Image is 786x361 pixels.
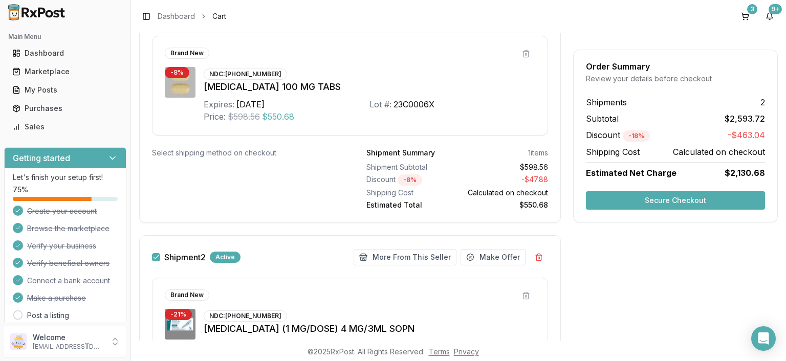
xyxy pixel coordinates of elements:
span: Shipments [586,96,627,108]
img: Invokana 100 MG TABS [165,67,195,98]
a: Dashboard [8,44,122,62]
div: - 8 % [398,174,422,186]
p: Welcome [33,332,104,343]
div: [DATE] [236,98,265,110]
div: Shipment Subtotal [366,162,453,172]
button: Purchases [4,100,126,117]
button: Secure Checkout [586,191,765,210]
div: Dashboard [12,48,118,58]
div: NDC: [PHONE_NUMBER] [204,69,287,80]
a: My Posts [8,81,122,99]
div: Shipping Cost [366,188,453,198]
span: 2 [760,96,765,108]
a: Post a listing [27,310,69,321]
div: Lot #: [369,98,391,110]
p: Let's finish your setup first! [13,172,118,183]
div: Select shipping method on checkout [152,148,334,158]
span: $550.68 [262,110,294,123]
span: Shipping Cost [586,146,640,158]
span: Make a purchase [27,293,86,303]
span: Cart [212,11,226,21]
img: User avatar [10,333,27,350]
div: [DATE] [236,340,265,352]
div: My Posts [12,85,118,95]
button: My Posts [4,82,126,98]
div: Open Intercom Messenger [751,326,776,351]
div: Brand New [165,289,209,301]
div: Calculated on checkout [462,188,549,198]
img: RxPost Logo [4,4,70,20]
span: Subtotal [586,112,619,125]
span: Connect a bank account [27,276,110,286]
div: [MEDICAL_DATA] (1 MG/DOSE) 4 MG/3ML SOPN [204,322,535,336]
div: Active [210,252,241,263]
span: Make Offer [479,252,520,262]
nav: breadcrumb [158,11,226,21]
span: Discount [586,130,650,140]
span: $2,593.72 [725,112,765,125]
button: Dashboard [4,45,126,61]
div: Brand New [165,48,209,59]
div: Marketplace [12,66,118,77]
span: Verify your business [27,241,96,251]
div: [MEDICAL_DATA] 100 MG TABS [204,80,535,94]
div: Order Summary [586,62,765,71]
div: 23C0006X [394,98,434,110]
label: Shipment 2 [164,253,206,261]
div: NDC: [PHONE_NUMBER] [204,310,287,322]
div: Discount [366,174,453,186]
a: Terms [429,347,450,356]
button: 3 [737,8,753,25]
a: Privacy [454,347,479,356]
div: - $47.88 [462,174,549,186]
div: Purchases [12,103,118,114]
span: Verify beneficial owners [27,258,110,268]
div: Shipment Summary [366,148,435,158]
div: $598.56 [462,162,549,172]
span: Create your account [27,206,97,216]
p: [EMAIL_ADDRESS][DOMAIN_NAME] [33,343,104,351]
div: Expires: [204,340,234,352]
span: $2,130.68 [725,167,765,179]
div: 1 items [528,148,548,158]
span: -$463.04 [728,129,765,142]
img: Ozempic (1 MG/DOSE) 4 MG/3ML SOPN [165,309,195,340]
span: 75 % [13,185,28,195]
div: Sales [12,122,118,132]
div: Estimated Total [366,200,453,210]
span: Browse the marketplace [27,223,110,234]
a: Marketplace [8,62,122,81]
div: Lot #: [369,340,391,352]
button: Sales [4,119,126,135]
button: Marketplace [4,63,126,80]
span: $598.56 [228,110,260,123]
a: Dashboard [158,11,195,21]
button: More From This Seller [354,249,456,265]
a: Sales [8,118,122,136]
div: Price: [204,110,226,123]
span: Calculated on checkout [673,146,765,158]
h2: Main Menu [8,33,122,41]
div: 9+ [769,4,782,14]
div: - 21 % [165,309,192,320]
a: Purchases [8,99,122,118]
div: $550.68 [462,200,549,210]
div: 3 [747,4,757,14]
div: PAR1250 [394,340,428,352]
span: Estimated Net Charge [586,168,676,178]
button: Make Offer [461,249,526,265]
button: 9+ [761,8,778,25]
div: Expires: [204,98,234,110]
h3: Getting started [13,152,70,164]
div: - 18 % [623,130,650,142]
div: Review your details before checkout [586,74,765,84]
div: - 8 % [165,67,189,78]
